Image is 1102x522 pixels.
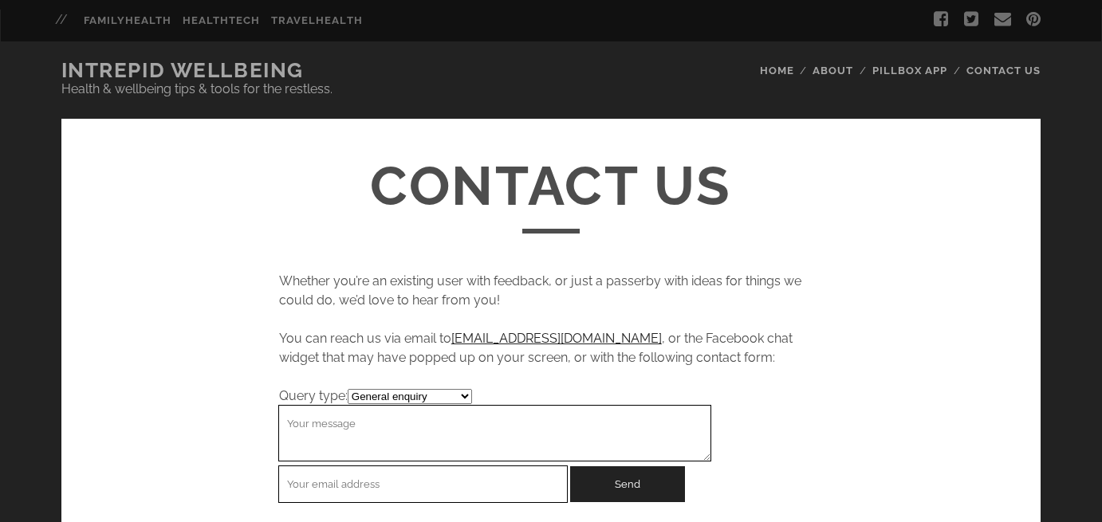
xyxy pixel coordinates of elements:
[813,61,853,80] a: About
[84,11,172,30] a: familyhealth
[61,58,304,82] a: Intrepid Wellbeing
[934,10,948,27] i: facebook
[1026,10,1041,27] i: pinterest
[451,331,662,346] a: [EMAIL_ADDRESS][DOMAIN_NAME]
[760,61,794,80] a: Home
[279,466,567,502] input: Your email address
[170,157,931,214] h1: Contact us
[279,387,823,502] form: Query type:
[872,61,947,80] a: Pillbox App
[994,10,1011,27] i: email
[271,11,363,30] a: travelhealth
[570,466,685,502] input: Send
[279,329,823,367] p: You can reach us via email to , or the Facebook chat widget that may have popped up on your scree...
[964,10,978,27] i: twitter
[279,272,823,310] p: Whether you’re an existing user with feedback, or just a passerby with ideas for things we could ...
[966,61,1041,80] a: Contact Us
[183,11,260,30] a: healthtech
